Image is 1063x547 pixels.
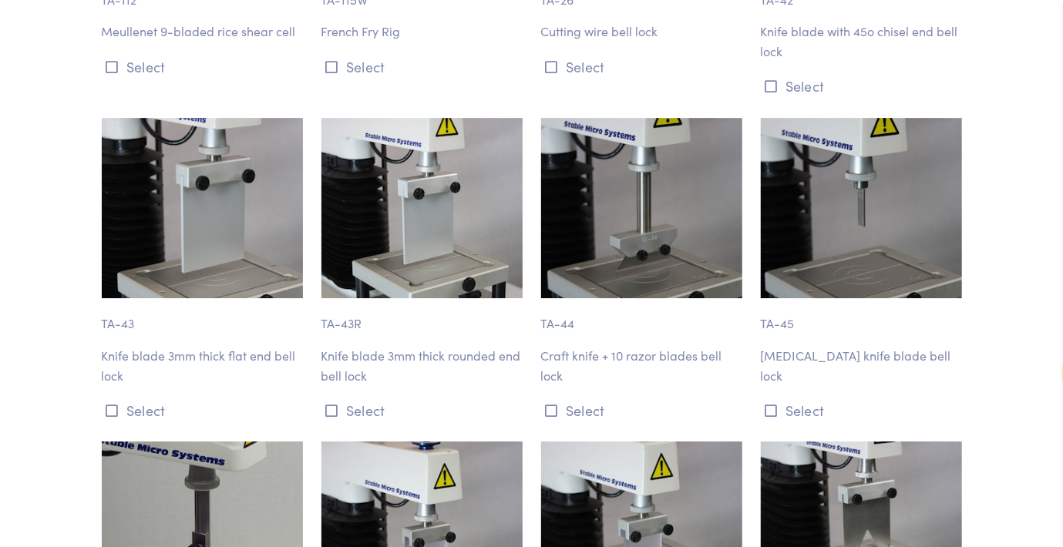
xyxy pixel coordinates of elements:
[541,398,742,423] button: Select
[761,398,962,423] button: Select
[321,298,523,334] p: TA-43R
[541,346,742,385] p: Craft knife + 10 razor blades bell lock
[102,118,303,299] img: ta-43_flat-blade.jpg
[541,298,742,334] p: TA-44
[541,22,742,42] p: Cutting wire bell lock
[102,22,303,42] p: Meullenet 9-bladed rice shear cell
[541,54,742,79] button: Select
[761,22,962,61] p: Knife blade with 45o chisel end bell lock
[102,298,303,334] p: TA-43
[102,398,303,423] button: Select
[321,346,523,385] p: Knife blade 3mm thick rounded end bell lock
[541,118,742,299] img: ta-44_craft-knife.jpg
[102,346,303,385] p: Knife blade 3mm thick flat end bell lock
[321,118,523,299] img: ta-43r_rounded-blade.jpg
[761,346,962,385] p: [MEDICAL_DATA] knife blade bell lock
[321,22,523,42] p: French Fry Rig
[761,73,962,99] button: Select
[761,118,962,299] img: ta-45_incisor-blade2.jpg
[321,398,523,423] button: Select
[761,298,962,334] p: TA-45
[102,54,303,79] button: Select
[321,54,523,79] button: Select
